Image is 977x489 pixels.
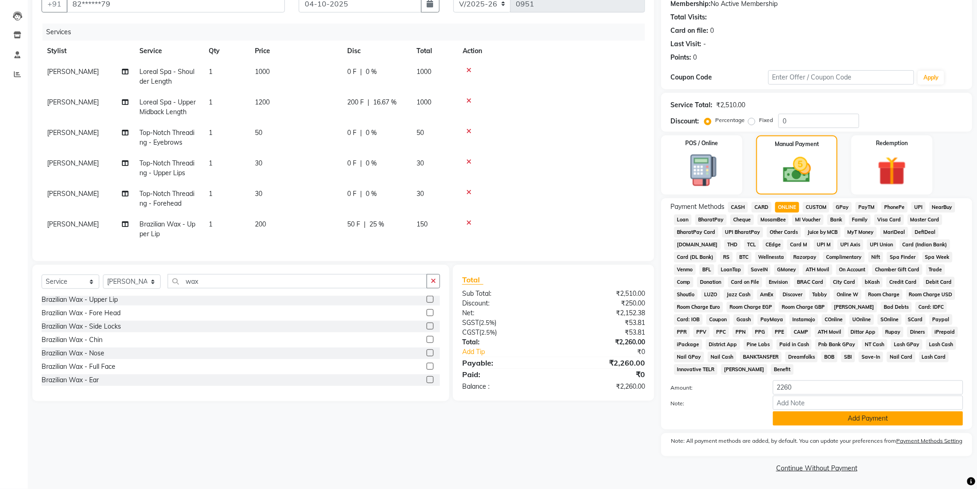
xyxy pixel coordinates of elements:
span: 0 % [366,128,377,138]
div: Brazilian Wax - Upper Lip [42,295,118,305]
span: Razorpay [790,252,820,263]
span: PPG [752,327,768,337]
span: SaveIN [748,264,771,275]
span: Innovative TELR [674,364,718,375]
span: Benefit [771,364,794,375]
span: Credit Card [887,277,920,287]
span: 30 [255,189,262,198]
span: [PERSON_NAME] [47,67,99,76]
div: 0 [693,53,697,62]
span: 0 F [347,159,356,168]
div: ₹53.81 [554,318,652,328]
span: Lash GPay [891,339,923,350]
span: 30 [416,159,424,167]
label: Payment Methods Setting [897,437,963,445]
div: Services [42,24,652,41]
span: Loreal Spa - Shoulder Length [139,67,194,86]
span: Master Card [908,214,943,225]
span: 1 [209,98,212,106]
span: BOB [821,352,838,362]
span: Jazz Cash [724,289,754,300]
span: Card: IOB [674,314,703,325]
span: Bad Debts [881,302,912,312]
span: LUZO [701,289,720,300]
span: Online W [834,289,862,300]
span: PayMaya [758,314,786,325]
span: Total [462,275,483,285]
span: 0 F [347,189,356,199]
span: 200 [255,220,266,228]
span: Paid in Cash [777,339,812,350]
span: BFL [700,264,714,275]
span: BharatPay Card [674,227,718,238]
span: | [360,189,362,199]
div: Total: [455,337,554,347]
div: Brazilian Wax - Chin [42,335,103,345]
span: SGST [462,318,479,327]
span: Family [849,214,871,225]
span: | [360,159,362,168]
span: CGST [462,328,479,336]
span: Save-In [859,352,883,362]
span: BANKTANSFER [740,352,782,362]
label: POS / Online [686,139,718,147]
th: Disc [342,41,411,61]
span: 25 % [369,220,384,229]
span: 2.5% [481,319,495,326]
span: | [364,220,366,229]
span: iPackage [674,339,702,350]
span: 0 % [366,67,377,77]
div: ₹2,510.00 [554,289,652,299]
label: Percentage [715,116,745,124]
span: ATH Movil [815,327,844,337]
span: 1200 [255,98,270,106]
button: Apply [918,71,944,85]
span: Card: IDFC [916,302,947,312]
span: [PERSON_NAME] [47,98,99,106]
span: PPN [733,327,749,337]
div: Card on file: [670,26,708,36]
span: [DOMAIN_NAME] [674,239,721,250]
div: Last Visit: [670,39,701,49]
span: Card M [787,239,810,250]
span: BharatPay [695,214,727,225]
span: iPrepaid [932,327,958,337]
span: 30 [416,189,424,198]
div: Brazilian Wax - Nose [42,348,104,358]
span: CARD [752,202,772,213]
span: PPE [772,327,787,337]
span: [PERSON_NAME] [47,189,99,198]
div: ( ) [455,318,554,328]
span: Other Cards [767,227,801,238]
span: 1000 [255,67,270,76]
span: Nift [868,252,883,263]
div: ₹250.00 [554,299,652,308]
span: 50 [416,128,424,137]
span: Dreamfolks [785,352,818,362]
span: Instamojo [790,314,818,325]
span: 0 F [347,128,356,138]
span: 1 [209,67,212,76]
span: Nail Card [887,352,916,362]
img: _gift.svg [868,153,916,189]
span: Cheque [730,214,754,225]
a: Continue Without Payment [663,464,971,473]
button: Add Payment [773,411,963,426]
span: 50 F [347,220,360,229]
span: 50 [255,128,262,137]
span: bKash [862,277,883,287]
span: ONLINE [775,202,799,213]
input: Amount [773,380,963,395]
span: GMoney [774,264,799,275]
span: Card (DL Bank) [674,252,717,263]
span: Trade [926,264,946,275]
div: ₹2,260.00 [554,337,652,347]
span: Nail Cash [708,352,736,362]
span: Donation [697,277,724,287]
div: ₹2,152.38 [554,308,652,318]
span: COnline [822,314,846,325]
span: Top-Notch Threading - Forehead [139,189,194,208]
span: Nail GPay [674,352,704,362]
th: Qty [203,41,249,61]
span: SCard [905,314,926,325]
